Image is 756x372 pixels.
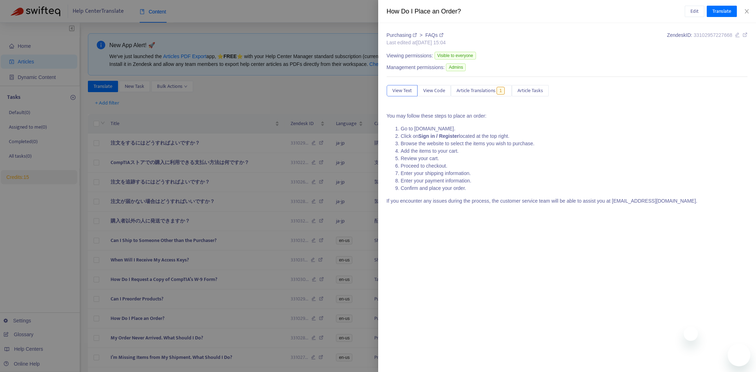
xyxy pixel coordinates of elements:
li: Add the items to your cart. [401,147,748,155]
li: Go to [DOMAIN_NAME]. [401,125,748,133]
div: > [387,32,446,39]
li: Enter your shipping information. [401,170,748,177]
button: Article Tasks [512,85,549,96]
span: Management permissions: [387,64,445,71]
p: You may follow these steps to place an order: [387,112,748,120]
div: How Do I Place an Order? [387,7,685,16]
li: Proceed to checkout. [401,162,748,170]
span: Translate [712,7,731,15]
span: Article Translations [457,87,495,95]
strong: Sign in / Register [418,133,459,139]
button: View Code [418,85,451,96]
span: 1 [497,87,505,95]
div: Zendesk ID: [667,32,747,46]
li: Enter your payment information. [401,177,748,185]
span: View Text [392,87,412,95]
span: Edit [690,7,699,15]
li: Click on located at the top right. [401,133,748,140]
button: View Text [387,85,418,96]
span: Article Tasks [517,87,543,95]
span: Viewing permissions: [387,52,433,60]
li: Confirm and place your order. [401,185,748,192]
a: Purchasing [387,32,419,38]
button: Close [742,8,752,15]
p: If you encounter any issues during the process, the customer service team will be able to assist ... [387,197,748,205]
li: Browse the website to select the items you wish to purchase. [401,140,748,147]
span: Admins [446,63,466,71]
span: 33102957227668 [694,32,732,38]
button: Edit [685,6,704,17]
button: Article Translations1 [451,85,512,96]
iframe: Button to launch messaging window [728,344,750,366]
li: Review your cart. [401,155,748,162]
span: close [744,9,750,14]
span: View Code [423,87,445,95]
iframe: Close message [684,327,698,341]
div: Last edited at [DATE] 15:04 [387,39,446,46]
span: Visible to everyone [435,52,476,60]
button: Translate [707,6,737,17]
a: FAQs [425,32,443,38]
